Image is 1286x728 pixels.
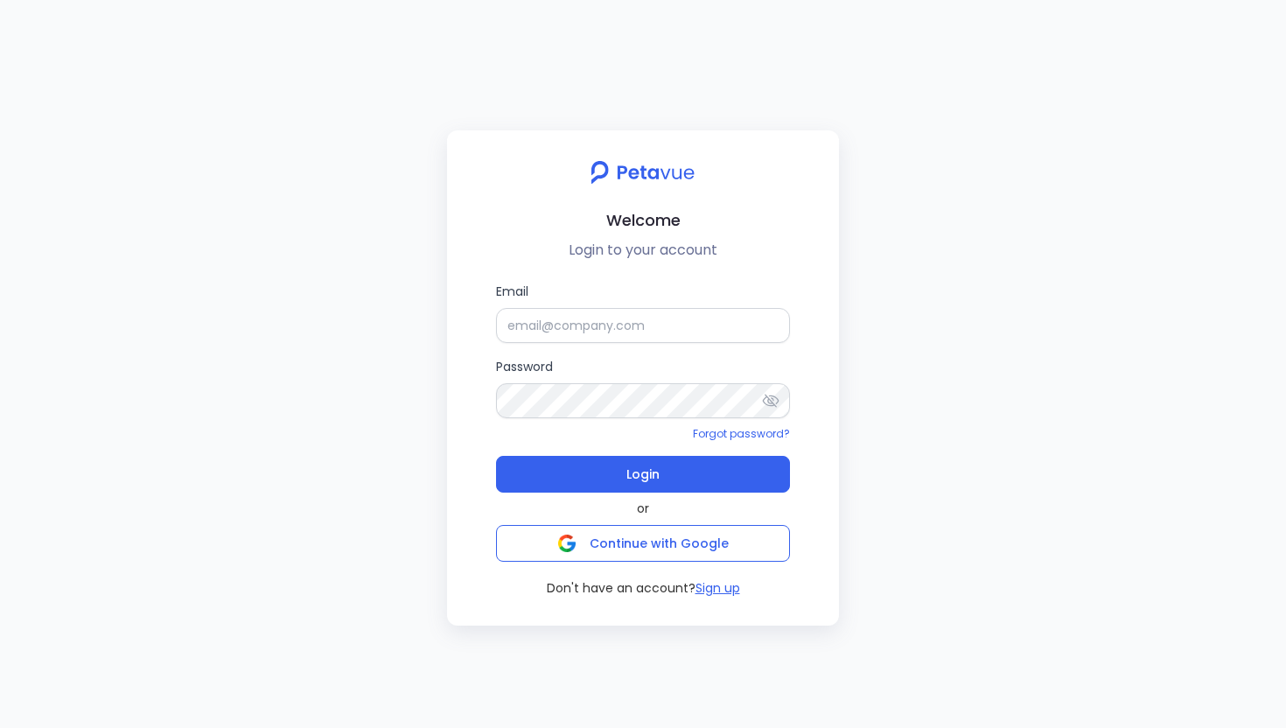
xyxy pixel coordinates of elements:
[695,579,740,598] button: Sign up
[579,151,706,193] img: petavue logo
[693,426,790,441] a: Forgot password?
[496,308,790,343] input: Email
[496,525,790,562] button: Continue with Google
[461,240,825,261] p: Login to your account
[547,579,695,598] span: Don't have an account?
[461,207,825,233] h2: Welcome
[590,535,729,552] span: Continue with Google
[496,357,790,418] label: Password
[496,282,790,343] label: Email
[496,383,790,418] input: Password
[496,456,790,493] button: Login
[626,462,660,486] span: Login
[637,500,649,518] span: or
